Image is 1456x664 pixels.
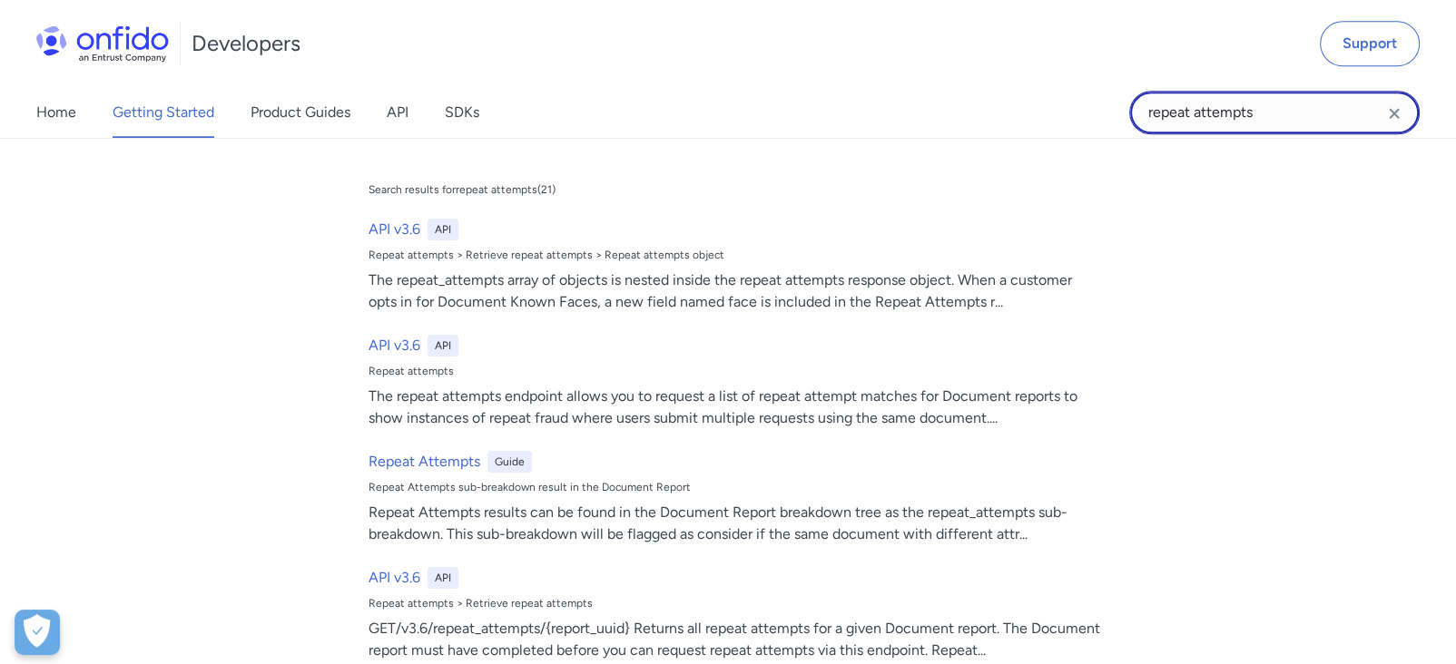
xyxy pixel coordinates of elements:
div: Repeat Attempts sub-breakdown result in the Document Report [369,480,1102,494]
a: Repeat AttemptsGuideRepeat Attempts sub-breakdown result in the Document ReportRepeat Attempts re... [361,444,1109,552]
input: Onfido search input field [1129,91,1420,134]
h6: API v3.6 [369,567,420,589]
a: API v3.6APIRepeat attempts > Retrieve repeat attempts > Repeat attempts objectThe repeat_attempts... [361,211,1109,320]
svg: Clear search field button [1383,103,1405,124]
a: API [387,87,408,138]
div: API [428,335,458,356]
a: Support [1320,21,1420,66]
a: API v3.6APIRepeat attemptsThe repeat attempts endpoint allows you to request a list of repeat att... [361,327,1109,436]
div: Guide [487,451,532,473]
div: API [428,219,458,240]
div: Repeat Attempts results can be found in the Document Report breakdown tree as the repeat_attempts... [369,502,1102,545]
div: Repeat attempts > Retrieve repeat attempts > Repeat attempts object [369,248,1102,262]
div: API [428,567,458,589]
a: Product Guides [251,87,350,138]
a: SDKs [445,87,479,138]
h6: API v3.6 [369,335,420,356]
div: The repeat attempts endpoint allows you to request a list of repeat attempt matches for Document ... [369,386,1102,429]
img: Onfido Logo [36,25,169,62]
div: Repeat attempts [369,364,1102,378]
div: Repeat attempts > Retrieve repeat attempts [369,596,1102,610]
div: Search results for repeat attempts ( 21 ) [369,182,556,197]
a: Getting Started [113,87,214,138]
button: Open Preferences [15,610,60,655]
div: Cookie Preferences [15,610,60,655]
h1: Developers [192,29,300,58]
h6: API v3.6 [369,219,420,240]
div: GET/v3.6/repeat_attempts/{report_uuid} Returns all repeat attempts for a given Document report. T... [369,618,1102,661]
a: Home [36,87,76,138]
h6: Repeat Attempts [369,451,480,473]
div: The repeat_attempts array of objects is nested inside the repeat attempts response object. When a... [369,269,1102,313]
